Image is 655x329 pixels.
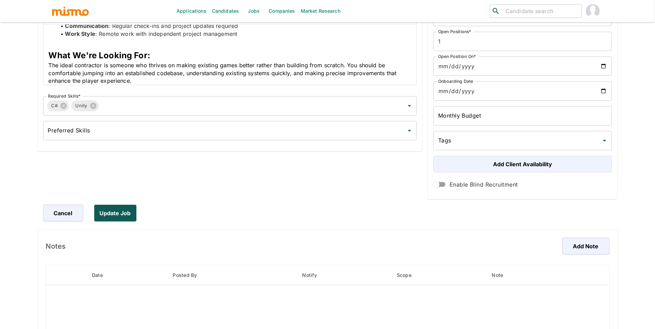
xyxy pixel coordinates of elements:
span: C# [47,102,62,110]
button: Open [405,101,414,111]
button: Add Note [562,238,609,255]
img: logo [51,6,89,16]
strong: Communication [65,22,108,29]
span: Unity [71,102,91,110]
span: Enable Blind Recruitment [450,180,518,189]
label: Open Positions* [438,29,471,34]
strong: Work Style [65,30,95,37]
button: Cancel [43,205,83,221]
button: Add Client Availability [433,156,612,172]
th: Note [487,266,569,285]
label: Required Skills* [48,93,81,99]
label: Open Position On* [438,53,476,59]
span: The ideal contractor is someone who thrives on making existing games better rather than building ... [49,62,398,84]
div: C# [47,100,69,111]
th: Posted By [167,266,297,285]
button: Open [405,126,414,136]
th: Notify [297,266,391,285]
button: Update Job [94,205,136,221]
th: Scope [391,266,487,285]
input: Candidate search [503,6,579,16]
img: Maria Lujan Ciommo [586,4,600,18]
label: Onboarding Date [438,78,473,84]
th: Date [86,266,167,285]
span: : Regular check-ins and project updates required [108,22,238,29]
h6: Notes [46,241,66,252]
button: Open [600,136,609,146]
span: What We're Looking For: [49,50,150,60]
span: : Remote work with independent project management [95,30,237,37]
div: Unity [71,100,98,111]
